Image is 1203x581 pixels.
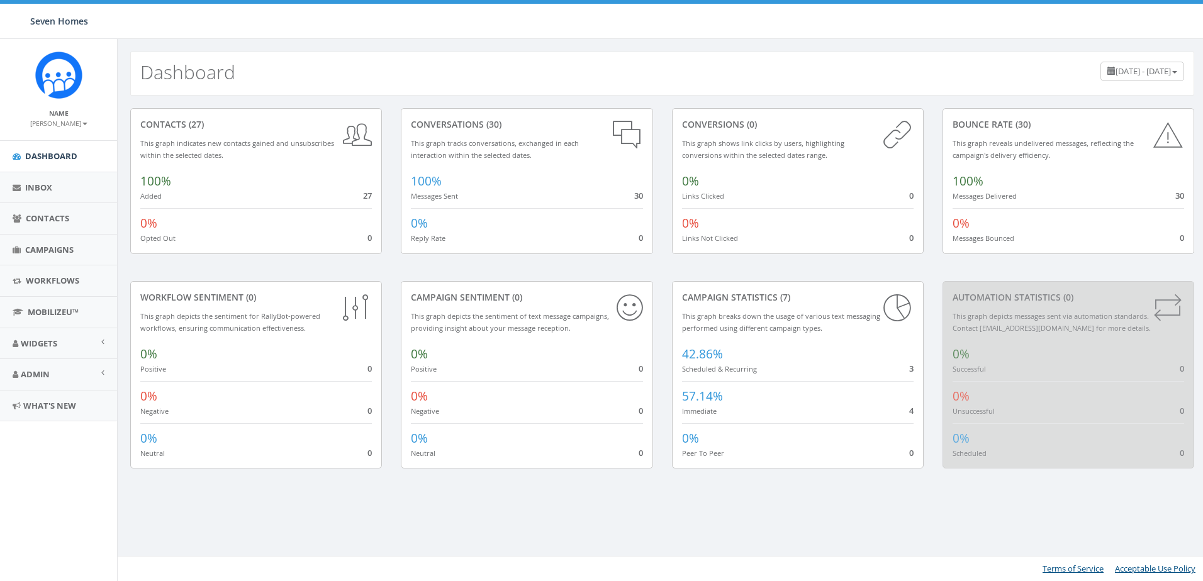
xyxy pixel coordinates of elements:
small: Negative [411,406,439,416]
span: Inbox [25,182,52,193]
div: conversations [411,118,642,131]
small: Name [49,109,69,118]
span: 30 [1175,190,1184,201]
a: Terms of Service [1043,563,1104,574]
small: Links Not Clicked [682,233,738,243]
small: Scheduled [953,448,987,458]
span: 42.86% [682,346,723,362]
span: 0 [1180,363,1184,374]
span: 57.14% [682,388,723,404]
small: Opted Out [140,233,176,243]
span: Contacts [26,213,69,224]
small: Messages Delivered [953,191,1017,201]
small: Unsuccessful [953,406,995,416]
span: 0 [639,232,643,243]
span: (27) [186,118,204,130]
small: Positive [140,364,166,373]
img: Rally_Corp_Icon.png [35,52,82,99]
div: Workflow Sentiment [140,291,372,304]
span: 0 [909,447,914,458]
span: 27 [363,190,372,201]
div: Bounce Rate [953,118,1184,131]
span: Widgets [21,338,57,349]
span: Campaigns [25,244,74,255]
small: Messages Bounced [953,233,1014,243]
small: Added [140,191,162,201]
small: Reply Rate [411,233,445,243]
small: Scheduled & Recurring [682,364,757,373]
span: (0) [510,291,522,303]
a: [PERSON_NAME] [30,117,87,128]
span: 0% [140,430,157,446]
small: This graph depicts the sentiment for RallyBot-powered workflows, ensuring communication effective... [140,311,320,333]
span: (30) [484,118,501,130]
span: 0 [367,363,372,374]
span: 0% [411,346,428,362]
small: Neutral [411,448,435,458]
span: 0 [367,232,372,243]
span: 0% [140,388,157,404]
small: This graph reveals undelivered messages, reflecting the campaign's delivery efficiency. [953,138,1134,160]
span: 0% [411,388,428,404]
small: [PERSON_NAME] [30,119,87,128]
small: Negative [140,406,169,416]
span: 0 [367,447,372,458]
span: (0) [1061,291,1073,303]
span: 100% [411,173,442,189]
small: Links Clicked [682,191,724,201]
span: MobilizeU™ [28,306,79,318]
span: Workflows [26,275,79,286]
span: What's New [23,400,76,411]
span: 0% [411,430,428,446]
small: This graph depicts messages sent via automation standards. Contact [EMAIL_ADDRESS][DOMAIN_NAME] f... [953,311,1151,333]
span: 0% [953,215,970,231]
div: conversions [682,118,914,131]
h2: Dashboard [140,62,235,82]
small: Neutral [140,448,165,458]
span: (7) [778,291,790,303]
span: 30 [634,190,643,201]
small: This graph breaks down the usage of various text messaging performed using different campaign types. [682,311,880,333]
span: 0 [639,363,643,374]
span: 0 [367,405,372,416]
small: This graph indicates new contacts gained and unsubscribes within the selected dates. [140,138,334,160]
span: (0) [744,118,757,130]
span: 0 [1180,232,1184,243]
small: Immediate [682,406,717,416]
div: Automation Statistics [953,291,1184,304]
span: Dashboard [25,150,77,162]
span: 0% [140,346,157,362]
span: 0 [909,190,914,201]
div: Campaign Sentiment [411,291,642,304]
small: Peer To Peer [682,448,724,458]
div: Campaign Statistics [682,291,914,304]
span: 0% [682,173,699,189]
span: 0% [140,215,157,231]
span: 0 [639,447,643,458]
span: 0 [639,405,643,416]
span: [DATE] - [DATE] [1116,65,1171,77]
small: This graph depicts the sentiment of text message campaigns, providing insight about your message ... [411,311,609,333]
span: 0% [682,215,699,231]
span: 100% [953,173,983,189]
small: This graph tracks conversations, exchanged in each interaction within the selected dates. [411,138,579,160]
small: Messages Sent [411,191,458,201]
small: This graph shows link clicks by users, highlighting conversions within the selected dates range. [682,138,844,160]
span: 0 [909,232,914,243]
small: Successful [953,364,986,373]
span: 0% [411,215,428,231]
span: 0% [953,430,970,446]
span: 4 [909,405,914,416]
span: 0 [1180,447,1184,458]
span: Seven Homes [30,15,88,27]
span: (30) [1013,118,1031,130]
small: Positive [411,364,437,373]
span: 0% [682,430,699,446]
div: contacts [140,118,372,131]
span: 100% [140,173,171,189]
span: 0% [953,346,970,362]
span: (0) [243,291,256,303]
a: Acceptable Use Policy [1115,563,1195,574]
span: 3 [909,363,914,374]
span: 0% [953,388,970,404]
